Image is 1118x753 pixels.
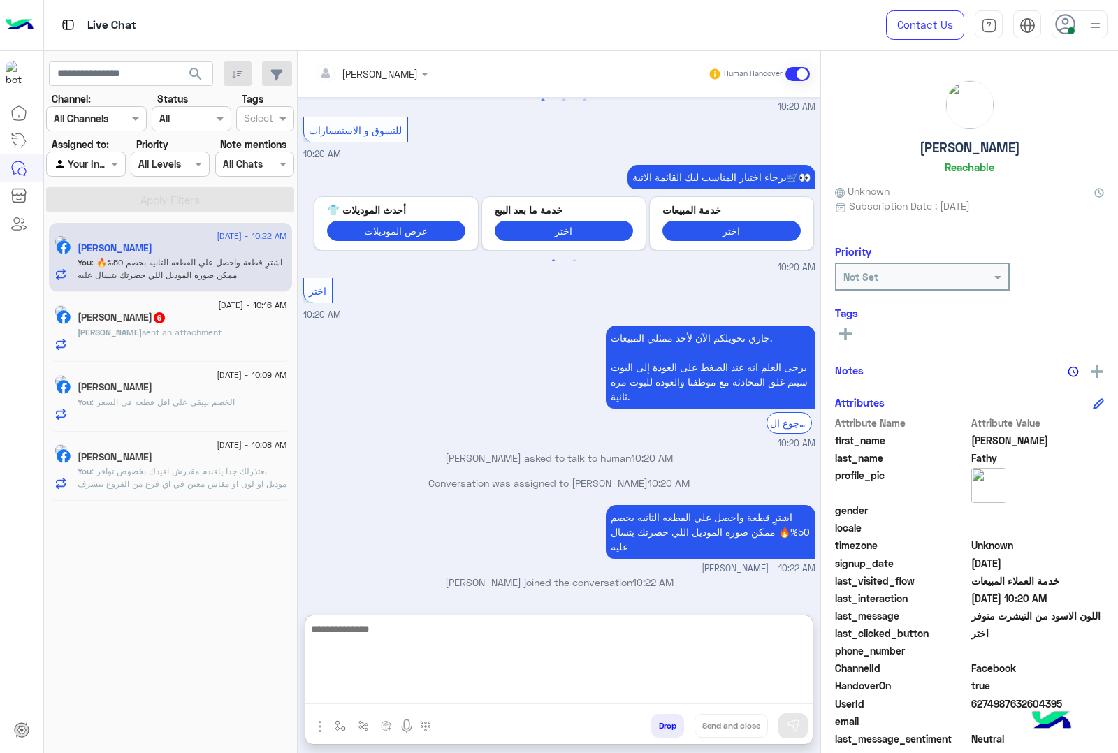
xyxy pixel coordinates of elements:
span: [PERSON_NAME] [78,327,142,337]
span: 2025-09-11T07:20:37.29Z [971,591,1105,606]
img: Facebook [57,310,71,324]
span: sent an attachment [142,327,222,337]
h5: Bassel Hamza [78,381,152,393]
span: last_clicked_button [835,626,968,641]
h6: Notes [835,364,864,376]
p: Live Chat [87,16,136,35]
img: Facebook [57,449,71,463]
p: Conversation was assigned to [PERSON_NAME] [303,476,815,490]
img: picture [971,468,1006,503]
span: 10:20 AM [778,101,815,114]
h6: Tags [835,307,1104,319]
span: You [78,397,92,407]
span: UserId [835,696,968,711]
h6: Attributes [835,396,885,409]
img: picture [946,81,994,129]
p: خدمة ما بعد البيع [495,203,633,217]
span: search [187,66,204,82]
span: timezone [835,538,968,553]
img: make a call [420,721,431,732]
span: last_message_sentiment [835,731,968,746]
small: Human Handover [724,68,783,80]
span: 6274987632604395 [971,696,1105,711]
span: last_message [835,608,968,623]
img: picture [55,235,67,248]
span: last_name [835,451,968,465]
span: 2024-10-29T11:24:50.442Z [971,556,1105,571]
span: signup_date [835,556,968,571]
span: last_visited_flow [835,573,968,588]
img: add [1091,365,1103,378]
span: first_name [835,433,968,448]
img: Facebook [57,240,71,254]
span: [DATE] - 10:16 AM [218,299,286,312]
span: اللون الاسود من التيشرت متوفر [971,608,1105,623]
span: 10:20 AM [303,149,341,159]
img: hulul-logo.png [1027,697,1076,746]
img: send attachment [312,718,328,735]
span: [DATE] - 10:22 AM [217,230,286,242]
span: email [835,714,968,729]
span: profile_pic [835,468,968,500]
button: عرض الموديلات [327,221,465,241]
p: أحدث الموديلات 👕 [327,203,465,217]
h5: Mohamed Sherif [78,312,166,323]
img: send voice note [398,718,415,735]
span: HandoverOn [835,678,968,693]
label: Note mentions [220,137,286,152]
label: Priority [136,137,168,152]
p: [PERSON_NAME] asked to talk to human [303,451,815,465]
span: Subscription Date : [DATE] [849,198,970,213]
span: 10:20 AM [648,477,690,489]
button: Drop [651,714,684,738]
a: Contact Us [886,10,964,40]
button: Trigger scenario [352,714,375,737]
span: Attribute Name [835,416,968,430]
button: 2 of 2 [567,254,581,268]
span: 10:20 AM [778,437,815,451]
span: locale [835,520,968,535]
span: Mohamed [971,433,1105,448]
p: 11/9/2025, 10:20 AM [627,165,815,189]
h6: Priority [835,245,871,258]
img: tab [981,17,997,34]
img: picture [55,444,67,457]
p: [PERSON_NAME] joined the conversation [303,575,815,590]
label: Status [157,92,188,106]
img: picture [55,305,67,318]
span: [PERSON_NAME] - 10:22 AM [702,562,815,576]
button: search [179,61,213,92]
span: 0 [971,661,1105,675]
span: 10:20 AM [631,452,673,464]
img: tab [1019,17,1036,34]
span: Unknown [835,184,890,198]
img: Logo [6,10,34,40]
span: Fathy [971,451,1105,465]
span: 10:22 AM [632,576,674,588]
span: null [971,714,1105,729]
span: بعتذرلك جدا يافندم مقدرش افيدك بخصوص توافر موديل او لون او مقاس معين في اي فرع من الفروع نتشرف بز... [78,466,286,514]
button: create order [375,714,398,737]
img: select flow [335,720,346,731]
span: null [971,520,1105,535]
span: gender [835,503,968,518]
span: اختر [309,285,326,297]
img: tab [59,16,77,34]
span: خدمة العملاء المبيعات [971,573,1105,588]
span: null [971,643,1105,658]
img: create order [381,720,392,731]
span: [DATE] - 10:08 AM [217,439,286,451]
h5: Mohamed Fathy [78,242,152,254]
span: للتسوق و الاستفسارات [309,124,402,136]
div: الرجوع ال Bot [767,412,812,434]
span: [DATE] - 10:09 AM [217,369,286,381]
label: Channel: [52,92,91,106]
span: null [971,503,1105,518]
button: 1 of 2 [546,254,560,268]
span: true [971,678,1105,693]
h5: Omar Sallah [78,451,152,463]
span: الخصم بيبقي علي اقل قطعه في السعر [92,397,235,407]
h6: Reachable [945,161,994,173]
span: 10:20 AM [303,309,341,320]
p: 11/9/2025, 10:20 AM [606,326,815,409]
